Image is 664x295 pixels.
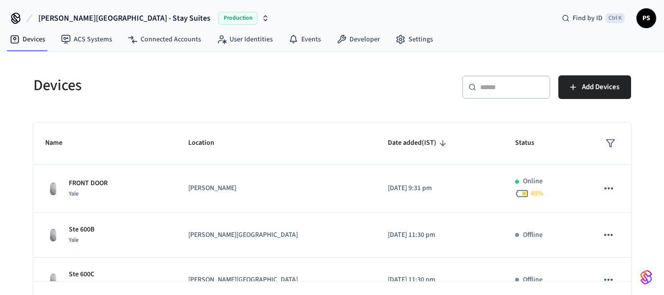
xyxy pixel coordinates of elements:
[281,31,329,48] a: Events
[188,135,227,151] span: Location
[388,135,449,151] span: Date added(IST)
[558,75,631,99] button: Add Devices
[2,31,53,48] a: Devices
[582,81,619,94] span: Add Devices
[329,31,388,48] a: Developer
[188,183,364,194] p: [PERSON_NAME]
[45,272,61,288] img: August Wifi Smart Lock 3rd Gen, Silver, Front
[120,31,209,48] a: Connected Accounts
[45,181,61,197] img: August Wifi Smart Lock 3rd Gen, Silver, Front
[218,12,258,25] span: Production
[69,178,108,189] p: FRONT DOOR
[636,8,656,28] button: PS
[188,230,364,240] p: [PERSON_NAME][GEOGRAPHIC_DATA]
[69,269,94,280] p: Ste 600C
[523,275,543,285] p: Offline
[573,13,603,23] span: Find by ID
[388,183,491,194] p: [DATE] 9:31 pm
[53,31,120,48] a: ACS Systems
[606,13,625,23] span: Ctrl K
[69,190,79,198] span: Yale
[45,135,75,151] span: Name
[388,275,491,285] p: [DATE] 11:30 pm
[209,31,281,48] a: User Identities
[388,31,441,48] a: Settings
[69,236,79,244] span: Yale
[531,189,544,198] span: 48 %
[188,275,364,285] p: [PERSON_NAME][GEOGRAPHIC_DATA]
[388,230,491,240] p: [DATE] 11:30 pm
[38,12,210,24] span: [PERSON_NAME][GEOGRAPHIC_DATA] - Stay Suites
[33,75,326,96] h5: Devices
[515,135,547,151] span: Status
[640,269,652,285] img: SeamLogoGradient.69752ec5.svg
[637,9,655,27] span: PS
[523,176,543,187] p: Online
[45,227,61,243] img: August Wifi Smart Lock 3rd Gen, Silver, Front
[523,230,543,240] p: Offline
[69,281,79,289] span: Yale
[554,9,633,27] div: Find by IDCtrl K
[69,225,94,235] p: Ste 600B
